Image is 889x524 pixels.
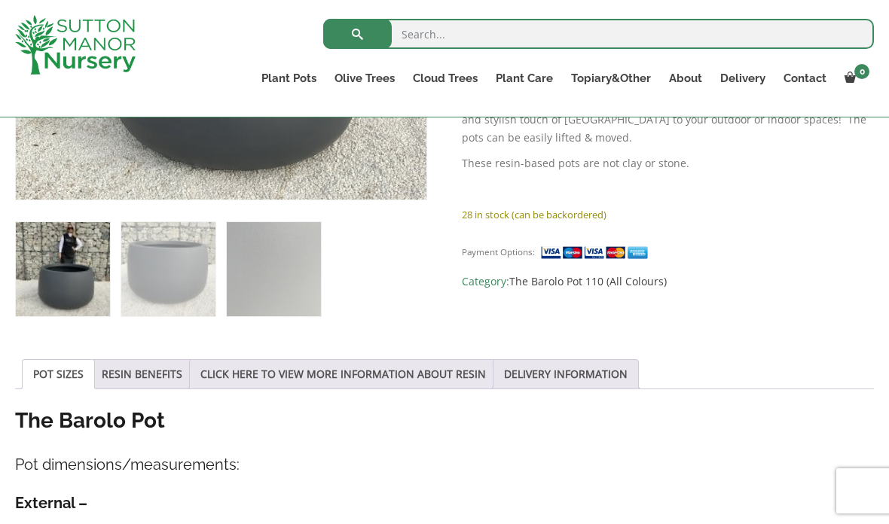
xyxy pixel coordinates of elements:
a: Plant Pots [252,68,325,89]
a: Cloud Trees [404,68,487,89]
a: 0 [836,68,874,89]
p: 28 in stock (can be backordered) [462,206,874,224]
span: Category: [462,273,874,291]
strong: The Barolo Pot [15,408,165,433]
a: Olive Trees [325,68,404,89]
img: logo [15,15,136,75]
a: Topiary&Other [562,68,660,89]
h4: Pot dimensions/measurements: [15,453,874,477]
a: Plant Care [487,68,562,89]
a: RESIN BENEFITS [102,360,182,388]
a: Contact [774,68,836,89]
p: These resin-based pots are not clay or stone. [462,154,874,172]
strong: External – [15,494,87,512]
small: Payment Options: [462,246,535,257]
img: The Barolo Pot 110 Colour Charcoal - Image 3 [227,222,321,316]
img: The Barolo Pot 110 Colour Charcoal [16,222,110,316]
a: The Barolo Pot 110 (All Colours) [509,274,667,288]
img: The Barolo Pot 110 Colour Charcoal - Image 2 [121,222,215,316]
a: Delivery [711,68,774,89]
input: Search... [323,19,874,49]
img: payment supported [540,245,653,260]
a: About [660,68,711,89]
a: POT SIZES [33,360,84,388]
a: CLICK HERE TO VIEW MORE INFORMATION ABOUT RESIN [200,360,486,388]
span: 0 [854,64,869,79]
a: DELIVERY INFORMATION [504,360,628,388]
